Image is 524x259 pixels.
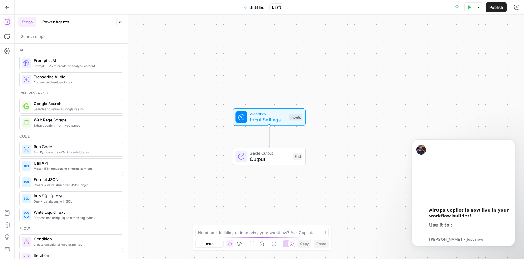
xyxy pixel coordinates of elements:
[34,176,118,182] span: Format JSON
[34,182,118,187] span: Create a valid, structured JSON object
[489,4,503,10] span: Publish
[34,209,118,215] span: Write Liquid Text
[34,107,118,111] span: Search and retrieve Google results
[272,5,281,10] span: Draft
[297,240,311,248] button: Copy
[486,2,507,12] button: Publish
[34,160,118,166] span: Call API
[34,252,118,258] span: Iteration
[34,193,118,199] span: Run SQL Query
[34,117,118,123] span: Web Page Scrape
[34,74,118,80] span: Transcribe Audio
[34,150,118,155] span: Run Python or JavaScript code blocks
[19,90,123,96] div: Web research
[34,215,118,220] span: Process text using Liquid templating syntax
[34,144,118,150] span: Run Code
[314,240,329,248] button: Paste
[240,2,268,12] button: Untitled
[316,241,326,247] span: Paste
[205,241,214,246] span: 120%
[34,199,118,204] span: Query databases with SQL
[293,153,302,160] div: End
[34,57,118,63] span: Prompt LLM
[300,241,309,247] span: Copy
[250,111,286,117] span: Workflow
[34,236,118,242] span: Condition
[39,17,73,27] button: Power Agents
[34,123,118,128] span: Extract content from web pages
[213,148,326,165] div: Single OutputOutputEnd
[249,4,264,10] span: Untitled
[18,17,36,27] button: Steps
[289,114,302,121] div: Inputs
[34,80,118,85] span: Convert audio/video to text
[19,134,123,139] div: Code
[268,126,270,147] g: Edge from start to end
[250,155,290,163] span: Output
[213,108,326,126] div: WorkflowInput SettingsInputs
[34,101,118,107] span: Google Search
[34,242,118,247] span: Create conditional logic branches
[19,226,123,231] div: Flow
[19,47,123,53] div: Ai
[250,150,290,156] span: Single Output
[34,166,118,171] span: Make HTTP requests to external services
[34,63,118,68] span: Prompt LLMs to create or analyze content
[250,116,286,123] span: Input Settings
[21,33,122,39] input: Search steps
